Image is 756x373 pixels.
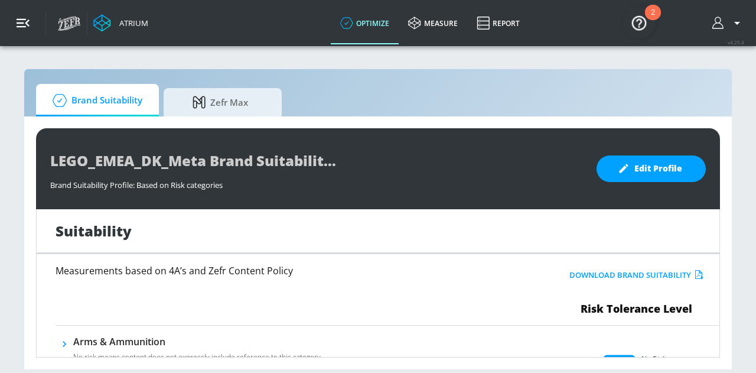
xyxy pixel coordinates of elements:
[641,353,667,365] p: No Risk
[115,18,148,28] div: Atrium
[56,266,498,275] h6: Measurements based on 4A’s and Zefr Content Policy
[73,335,322,348] h6: Arms & Ammunition
[566,266,706,284] button: Download Brand Suitability
[175,88,265,116] span: Zefr Max
[581,301,692,316] span: Risk Tolerance Level
[50,174,585,190] div: Brand Suitability Profile: Based on Risk categories
[623,6,656,39] button: Open Resource Center, 2 new notifications
[56,221,132,241] h1: Suitability
[651,12,655,28] div: 2
[73,352,322,362] p: No risk means content does not expressly include reference to this category.
[620,161,682,176] span: Edit Profile
[399,2,467,44] a: measure
[597,155,706,182] button: Edit Profile
[93,14,148,32] a: Atrium
[73,335,322,369] div: Arms & AmmunitionNo risk means content does not expressly include reference to this category.
[728,39,744,46] span: v 4.25.4
[331,2,399,44] a: optimize
[467,2,529,44] a: Report
[48,86,142,115] span: Brand Suitability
